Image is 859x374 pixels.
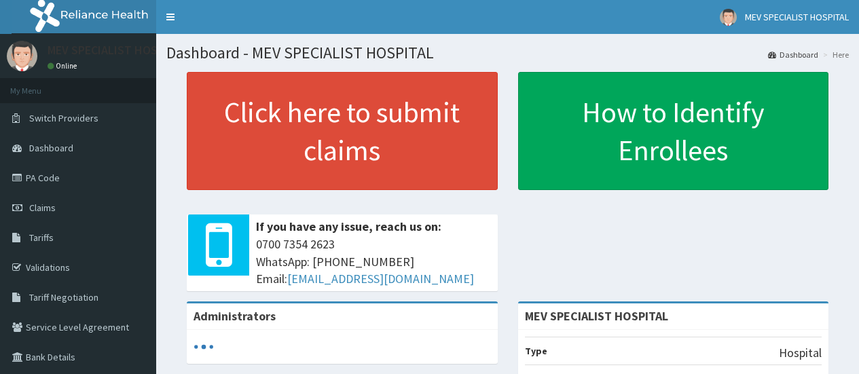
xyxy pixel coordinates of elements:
span: Dashboard [29,142,73,154]
b: Administrators [194,308,276,324]
span: Tariffs [29,231,54,244]
span: MEV SPECIALIST HOSPITAL [745,11,849,23]
span: Switch Providers [29,112,98,124]
svg: audio-loading [194,337,214,357]
p: Hospital [779,344,822,362]
a: [EMAIL_ADDRESS][DOMAIN_NAME] [287,271,474,286]
b: Type [525,345,547,357]
strong: MEV SPECIALIST HOSPITAL [525,308,668,324]
img: User Image [7,41,37,71]
a: Click here to submit claims [187,72,498,190]
b: If you have any issue, reach us on: [256,219,441,234]
h1: Dashboard - MEV SPECIALIST HOSPITAL [166,44,849,62]
img: User Image [720,9,737,26]
span: Tariff Negotiation [29,291,98,303]
span: 0700 7354 2623 WhatsApp: [PHONE_NUMBER] Email: [256,236,491,288]
span: Claims [29,202,56,214]
a: Dashboard [768,49,818,60]
p: MEV SPECIALIST HOSPITAL [48,44,187,56]
a: Online [48,61,80,71]
a: How to Identify Enrollees [518,72,829,190]
li: Here [820,49,849,60]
